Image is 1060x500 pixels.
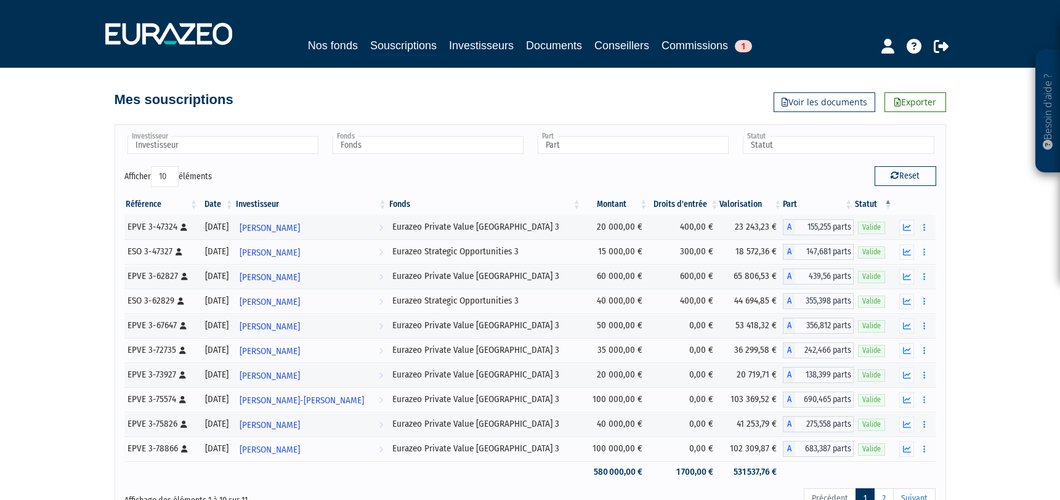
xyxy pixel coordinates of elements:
td: 50 000,00 € [582,313,649,338]
div: Eurazeo Private Value [GEOGRAPHIC_DATA] 3 [392,270,578,283]
td: 400,00 € [649,289,719,313]
div: Eurazeo Private Value [GEOGRAPHIC_DATA] 3 [392,417,578,430]
td: 35 000,00 € [582,338,649,363]
td: 23 243,23 € [719,215,783,240]
td: 40 000,00 € [582,289,649,313]
a: [PERSON_NAME] [235,264,388,289]
td: 100 000,00 € [582,387,649,412]
span: A [783,293,795,309]
a: Souscriptions [370,37,437,56]
td: 600,00 € [649,264,719,289]
span: [PERSON_NAME] [240,217,300,240]
span: [PERSON_NAME] [240,438,300,461]
td: 580 000,00 € [582,461,649,483]
td: 44 694,85 € [719,289,783,313]
span: 355,398 parts [795,293,854,309]
i: Voir l'investisseur [379,241,383,264]
div: EPVE 3-67647 [127,319,195,332]
span: [PERSON_NAME] [240,241,300,264]
div: EPVE 3-73927 [127,368,195,381]
div: EPVE 3-78866 [127,442,195,455]
span: Valide [858,320,885,332]
td: 20 719,71 € [719,363,783,387]
div: ESO 3-47327 [127,245,195,258]
a: [PERSON_NAME] [235,215,388,240]
div: A - Eurazeo Private Value Europe 3 [783,392,854,408]
td: 15 000,00 € [582,240,649,264]
td: 53 418,32 € [719,313,783,338]
i: Voir l'investisseur [379,438,383,461]
td: 40 000,00 € [582,412,649,437]
div: Eurazeo Strategic Opportunities 3 [392,245,578,258]
span: [PERSON_NAME] [240,340,300,363]
div: A - Eurazeo Private Value Europe 3 [783,342,854,358]
a: [PERSON_NAME] [235,363,388,387]
i: Voir l'investisseur [379,266,383,289]
span: 683,387 parts [795,441,854,457]
a: Nos fonds [308,37,358,54]
div: A - Eurazeo Private Value Europe 3 [783,318,854,334]
td: 41 253,79 € [719,412,783,437]
div: A - Eurazeo Private Value Europe 3 [783,367,854,383]
span: A [783,219,795,235]
span: Valide [858,419,885,430]
td: 36 299,58 € [719,338,783,363]
th: Statut : activer pour trier la colonne par ordre d&eacute;croissant [854,194,893,215]
span: 439,56 parts [795,268,854,284]
td: 531 537,76 € [719,461,783,483]
td: 60 000,00 € [582,264,649,289]
div: [DATE] [203,368,230,381]
i: [Français] Personne physique [180,224,187,231]
span: [PERSON_NAME]-[PERSON_NAME] [240,389,364,412]
td: 20 000,00 € [582,215,649,240]
span: A [783,392,795,408]
div: EPVE 3-62827 [127,270,195,283]
i: [Français] Personne physique [177,297,184,305]
h4: Mes souscriptions [115,92,233,107]
th: Montant: activer pour trier la colonne par ordre croissant [582,194,649,215]
i: [Français] Personne physique [181,273,188,280]
span: [PERSON_NAME] [240,414,300,437]
div: Eurazeo Private Value [GEOGRAPHIC_DATA] 3 [392,220,578,233]
div: A - Eurazeo Private Value Europe 3 [783,416,854,432]
div: [DATE] [203,220,230,233]
div: EPVE 3-72735 [127,344,195,357]
i: Voir l'investisseur [379,315,383,338]
td: 20 000,00 € [582,363,649,387]
a: [PERSON_NAME] [235,313,388,338]
td: 65 806,53 € [719,264,783,289]
a: [PERSON_NAME] [235,240,388,264]
th: Référence : activer pour trier la colonne par ordre croissant [124,194,200,215]
span: 138,399 parts [795,367,854,383]
div: [DATE] [203,270,230,283]
i: [Français] Personne physique [181,445,188,453]
div: Eurazeo Strategic Opportunities 3 [392,294,578,307]
span: A [783,268,795,284]
td: 0,00 € [649,313,719,338]
td: 0,00 € [649,387,719,412]
div: Eurazeo Private Value [GEOGRAPHIC_DATA] 3 [392,393,578,406]
div: Eurazeo Private Value [GEOGRAPHIC_DATA] 3 [392,442,578,455]
div: [DATE] [203,417,230,430]
span: [PERSON_NAME] [240,291,300,313]
a: Voir les documents [774,92,875,112]
span: A [783,367,795,383]
th: Investisseur: activer pour trier la colonne par ordre croissant [235,194,388,215]
i: [Français] Personne physique [180,421,187,428]
span: Valide [858,222,885,233]
span: A [783,244,795,260]
i: Voir l'investisseur [379,365,383,387]
img: 1732889491-logotype_eurazeo_blanc_rvb.png [105,23,232,45]
td: 0,00 € [649,363,719,387]
a: Exporter [884,92,946,112]
td: 0,00 € [649,338,719,363]
span: [PERSON_NAME] [240,365,300,387]
td: 102 309,87 € [719,437,783,461]
div: EPVE 3-75826 [127,417,195,430]
div: A - Eurazeo Private Value Europe 3 [783,219,854,235]
div: EPVE 3-47324 [127,220,195,233]
span: 356,812 parts [795,318,854,334]
i: [Français] Personne physique [179,347,186,354]
i: Voir l'investisseur [379,217,383,240]
td: 300,00 € [649,240,719,264]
